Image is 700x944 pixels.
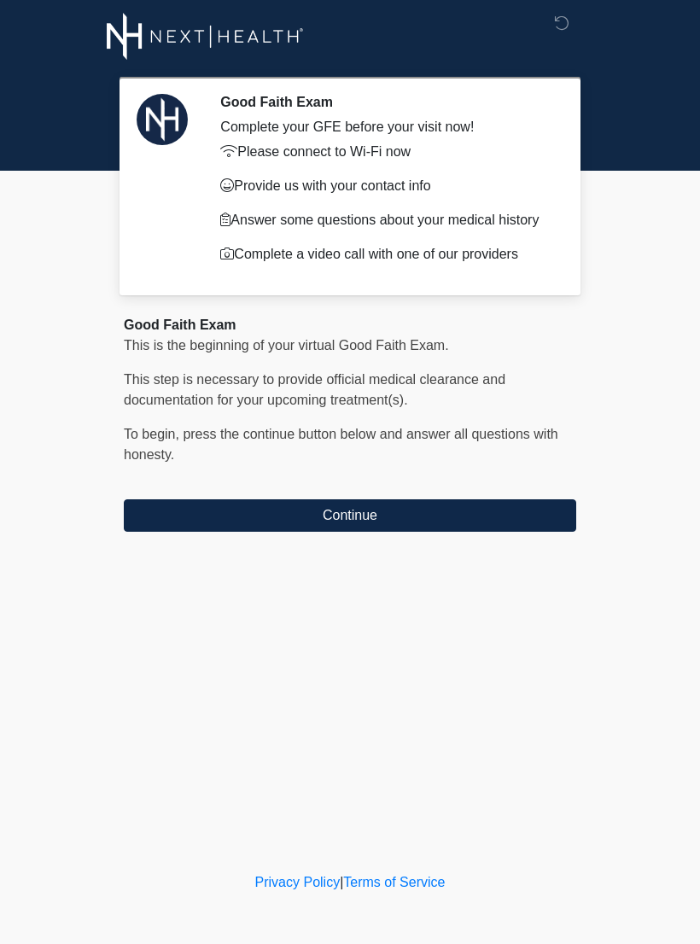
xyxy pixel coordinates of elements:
[124,499,576,532] button: Continue
[343,875,445,889] a: Terms of Service
[137,94,188,145] img: Agent Avatar
[107,13,304,60] img: Next-Health Logo
[255,875,341,889] a: Privacy Policy
[220,244,551,265] p: Complete a video call with one of our providers
[124,338,449,353] span: This is the beginning of your virtual Good Faith Exam.
[220,210,551,230] p: Answer some questions about your medical history
[124,372,505,407] span: This step is necessary to provide official medical clearance and documentation for your upcoming ...
[124,315,576,335] div: Good Faith Exam
[124,427,558,462] span: To begin, ﻿﻿﻿﻿﻿﻿press the continue button below and answer all questions with honesty.
[220,176,551,196] p: Provide us with your contact info
[220,117,551,137] div: Complete your GFE before your visit now!
[220,142,551,162] p: Please connect to Wi-Fi now
[340,875,343,889] a: |
[220,94,551,110] h2: Good Faith Exam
